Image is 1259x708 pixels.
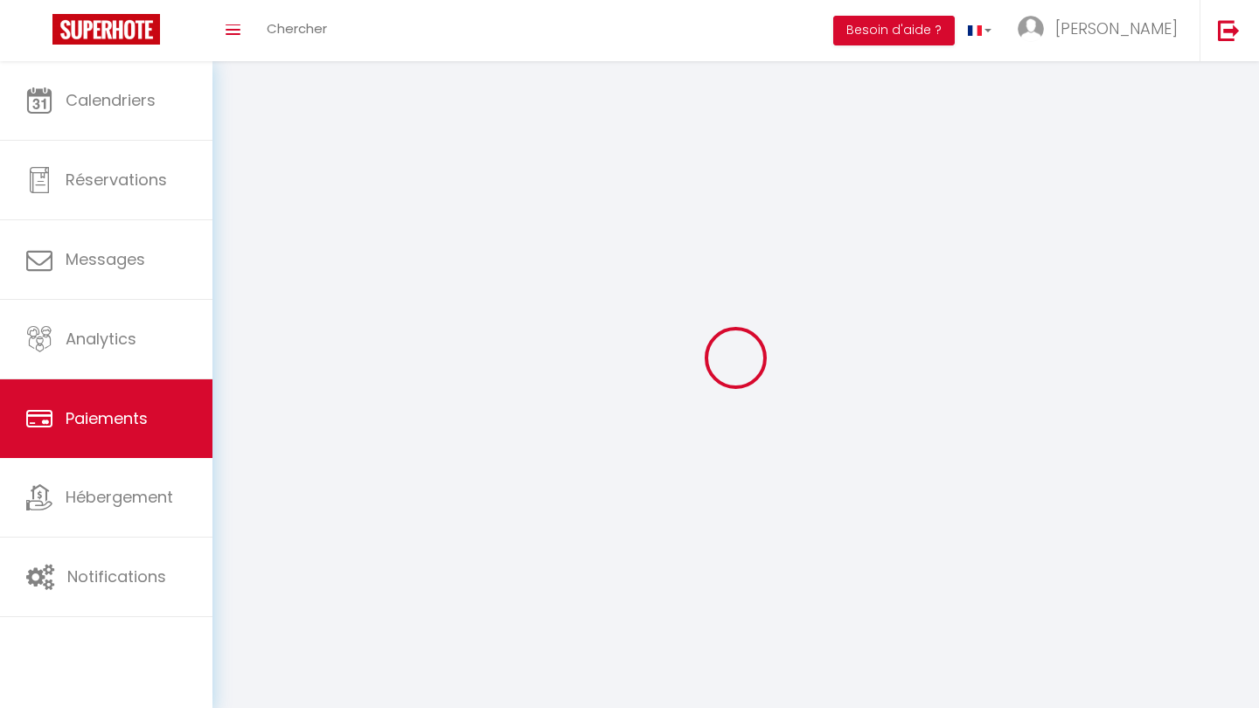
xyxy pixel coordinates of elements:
button: Besoin d'aide ? [833,16,955,45]
span: Réservations [66,169,167,191]
span: Chercher [267,19,327,38]
span: [PERSON_NAME] [1055,17,1178,39]
span: Messages [66,248,145,270]
span: Analytics [66,328,136,350]
span: Paiements [66,407,148,429]
span: Calendriers [66,89,156,111]
span: Hébergement [66,486,173,508]
img: ... [1018,16,1044,42]
button: Ouvrir le widget de chat LiveChat [14,7,66,59]
img: logout [1218,19,1240,41]
span: Notifications [67,566,166,587]
img: Super Booking [52,14,160,45]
